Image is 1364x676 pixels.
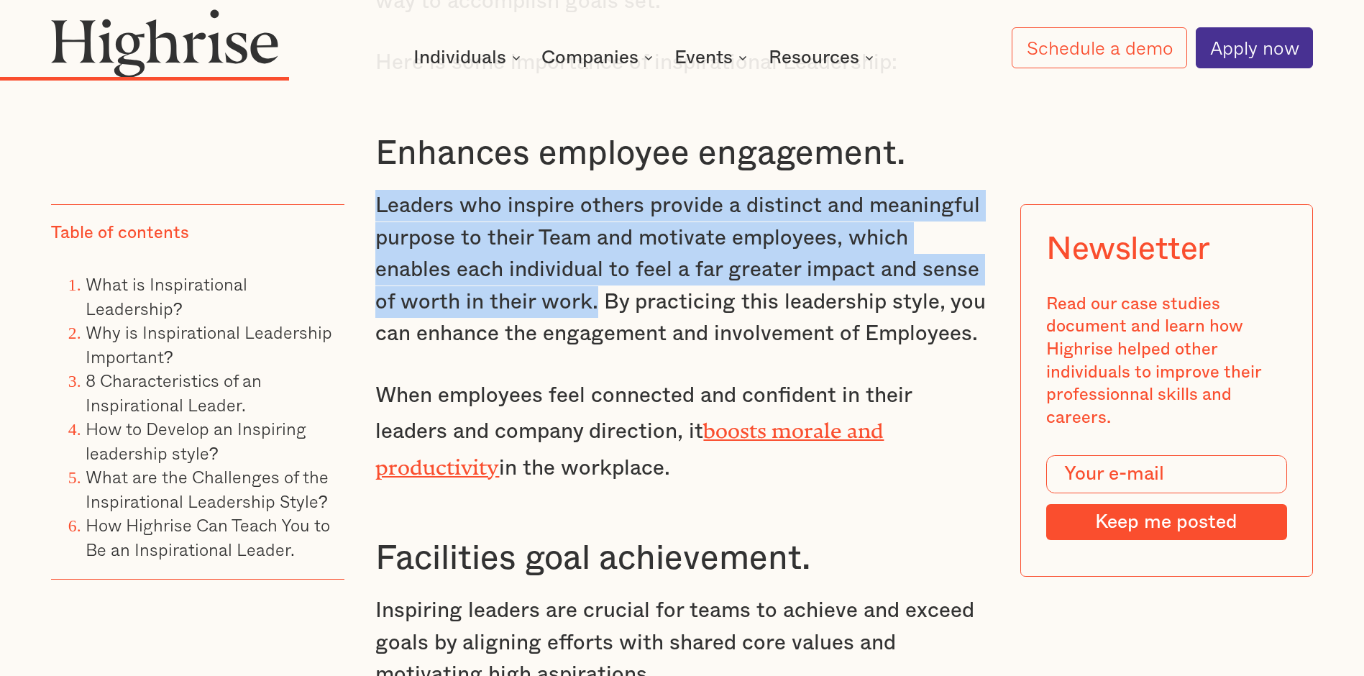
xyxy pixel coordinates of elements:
[86,270,247,321] a: What is Inspirational Leadership?
[541,49,657,66] div: Companies
[51,222,189,245] div: Table of contents
[413,49,525,66] div: Individuals
[769,49,859,66] div: Resources
[1046,455,1286,493] input: Your e-mail
[1046,455,1286,540] form: Modal Form
[375,537,988,580] h3: Facilities goal achievement.
[86,367,262,418] a: 8 Characteristics of an Inspirational Leader.
[674,49,751,66] div: Events
[86,416,306,467] a: How to Develop an Inspiring leadership style?
[86,319,332,370] a: Why is Inspirational Leadership Important?
[375,380,988,484] p: When employees feel connected and confident in their leaders and company direction, it in the wor...
[1046,504,1286,540] input: Keep me posted
[674,49,733,66] div: Events
[1012,27,1186,68] a: Schedule a demo
[375,419,884,468] a: boosts morale and productivity
[769,49,878,66] div: Resources
[375,132,988,175] h3: Enhances employee engagement.
[413,49,506,66] div: Individuals
[86,464,329,515] a: What are the Challenges of the Inspirational Leadership Style?
[541,49,638,66] div: Companies
[375,190,988,350] p: Leaders who inspire others provide a distinct and meaningful purpose to their Team and motivate e...
[1046,293,1286,429] div: Read our case studies document and learn how Highrise helped other individuals to improve their p...
[1046,231,1210,268] div: Newsletter
[1196,27,1313,69] a: Apply now
[51,9,279,78] img: Highrise logo
[86,512,330,563] a: How Highrise Can Teach You to Be an Inspirational Leader.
